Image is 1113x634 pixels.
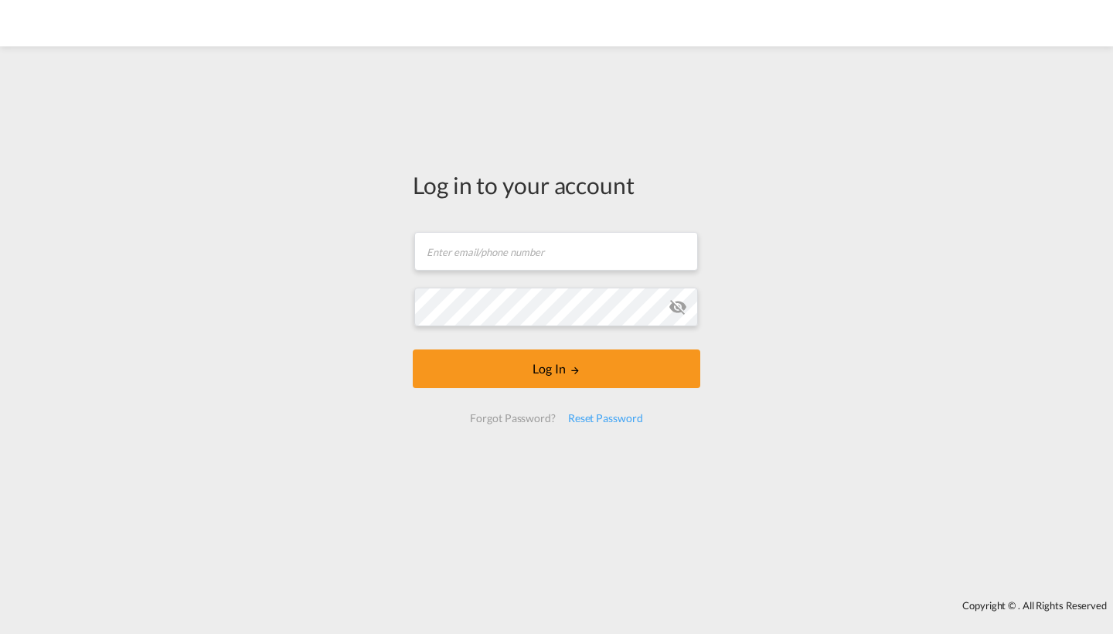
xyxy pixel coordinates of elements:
[413,349,700,388] button: LOGIN
[669,298,687,316] md-icon: icon-eye-off
[562,404,649,432] div: Reset Password
[414,232,698,271] input: Enter email/phone number
[413,169,700,201] div: Log in to your account
[464,404,561,432] div: Forgot Password?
